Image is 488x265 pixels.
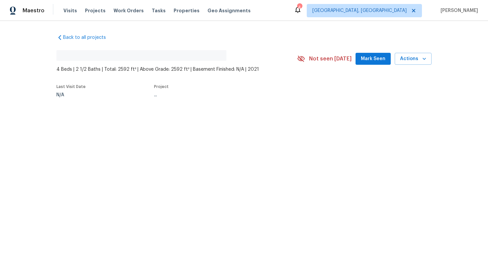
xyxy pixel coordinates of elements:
[312,7,407,14] span: [GEOGRAPHIC_DATA], [GEOGRAPHIC_DATA]
[207,7,251,14] span: Geo Assignments
[154,93,282,97] div: ...
[63,7,77,14] span: Visits
[395,53,432,65] button: Actions
[56,93,86,97] div: N/A
[309,55,352,62] span: Not seen [DATE]
[297,4,302,11] div: 4
[23,7,44,14] span: Maestro
[114,7,144,14] span: Work Orders
[56,66,297,73] span: 4 Beds | 2 1/2 Baths | Total: 2592 ft² | Above Grade: 2592 ft² | Basement Finished: N/A | 2021
[152,8,166,13] span: Tasks
[174,7,200,14] span: Properties
[400,55,426,63] span: Actions
[356,53,391,65] button: Mark Seen
[56,85,86,89] span: Last Visit Date
[154,85,169,89] span: Project
[56,34,120,41] a: Back to all projects
[85,7,106,14] span: Projects
[361,55,385,63] span: Mark Seen
[438,7,478,14] span: [PERSON_NAME]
